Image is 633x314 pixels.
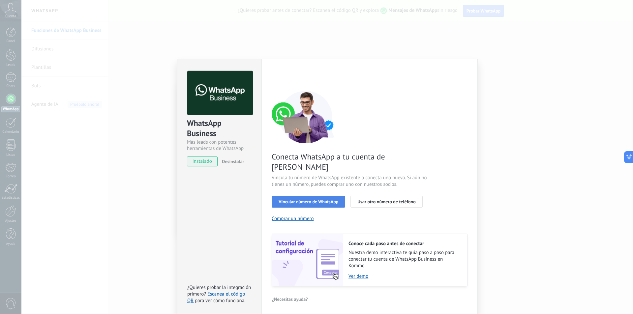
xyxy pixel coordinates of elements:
button: ¿Necesitas ayuda? [272,294,308,304]
a: Ver demo [348,273,461,279]
span: instalado [187,157,217,166]
div: Más leads con potentes herramientas de WhatsApp [187,139,252,152]
h2: Conoce cada paso antes de conectar [348,241,461,247]
span: Vincular número de WhatsApp [279,199,338,204]
button: Usar otro número de teléfono [350,196,422,208]
span: ¿Necesitas ayuda? [272,297,308,301]
button: Vincular número de WhatsApp [272,196,345,208]
span: Nuestra demo interactiva te guía paso a paso para conectar tu cuenta de WhatsApp Business en Kommo. [348,249,461,269]
button: Comprar un número [272,215,314,222]
div: WhatsApp Business [187,118,252,139]
span: Desinstalar [222,158,244,164]
img: logo_main.png [187,71,253,115]
span: Vincula tu número de WhatsApp existente o conecta uno nuevo. Si aún no tienes un número, puedes c... [272,175,429,188]
img: connect number [272,91,341,143]
span: ¿Quieres probar la integración primero? [187,284,251,297]
span: Conecta WhatsApp a tu cuenta de [PERSON_NAME] [272,152,429,172]
a: Escanea el código QR [187,291,245,304]
span: Usar otro número de teléfono [357,199,415,204]
button: Desinstalar [219,157,244,166]
span: para ver cómo funciona. [195,298,245,304]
